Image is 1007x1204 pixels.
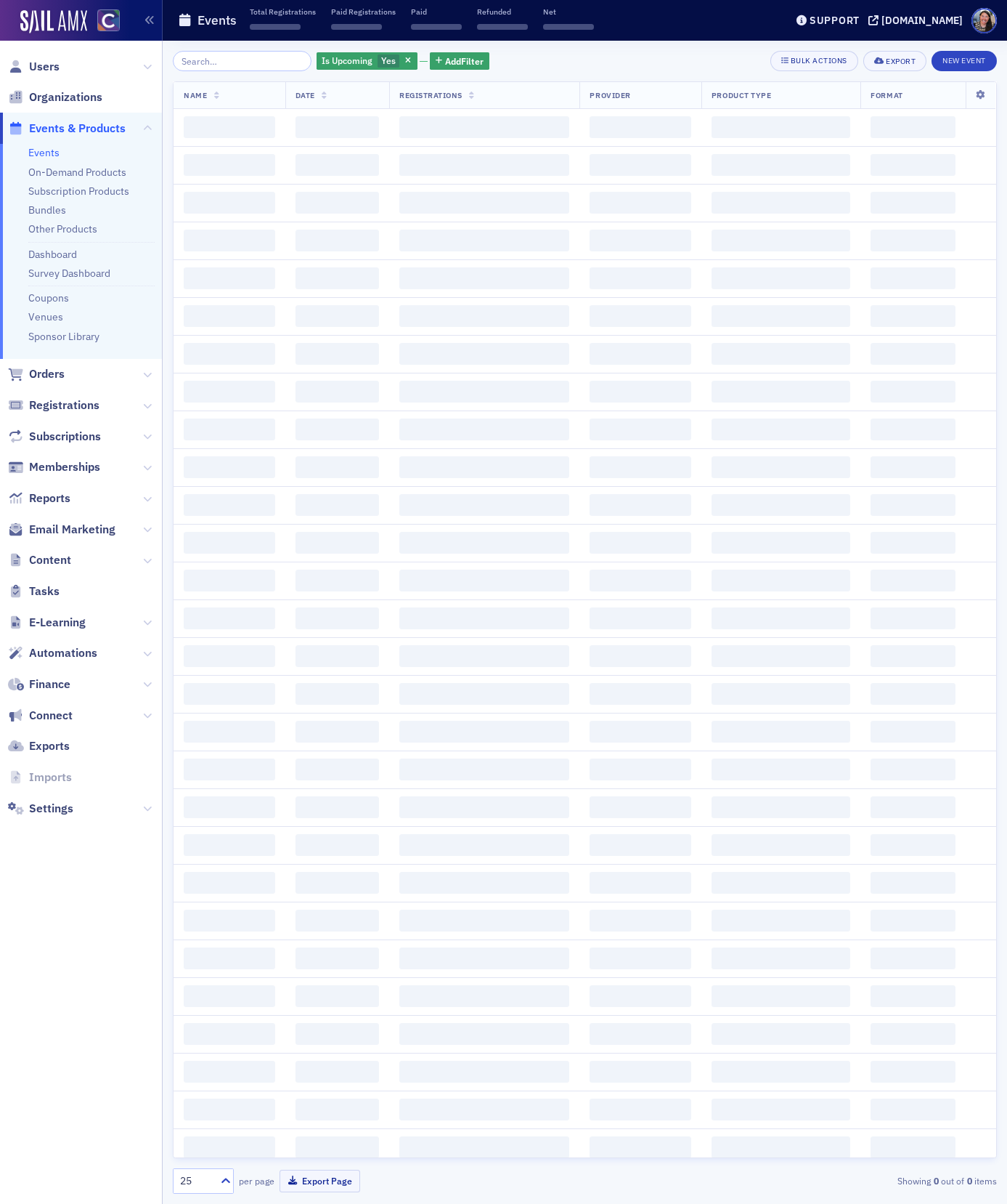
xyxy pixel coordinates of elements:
span: ‌ [399,305,569,327]
span: ‌ [712,456,850,478]
h1: Events [197,12,237,29]
span: ‌ [590,192,691,214]
span: Tasks [29,583,60,599]
span: ‌ [184,381,275,403]
span: ‌ [295,1099,380,1120]
span: ‌ [411,24,462,30]
span: ‌ [712,154,850,176]
img: SailAMX [20,10,87,33]
span: ‌ [871,985,955,1007]
span: ‌ [712,910,850,932]
span: ‌ [871,419,955,440]
button: New Event [931,51,997,71]
span: ‌ [184,154,275,176]
span: ‌ [590,381,691,403]
a: Organizations [8,89,102,105]
span: Orders [29,366,65,382]
span: ‌ [399,381,569,403]
span: ‌ [712,834,850,856]
span: ‌ [184,192,275,214]
span: ‌ [295,872,380,894]
label: per page [239,1174,274,1187]
span: ‌ [712,230,850,251]
span: ‌ [184,570,275,591]
span: ‌ [871,948,955,969]
button: AddFilter [430,52,489,70]
span: ‌ [590,532,691,554]
a: On-Demand Products [28,166,126,179]
span: ‌ [295,570,380,591]
span: ‌ [590,1061,691,1083]
span: ‌ [871,494,955,516]
span: ‌ [295,759,380,780]
span: Add Filter [445,54,484,68]
span: ‌ [295,834,380,856]
div: Bulk Actions [791,57,847,65]
span: ‌ [590,910,691,932]
span: ‌ [712,305,850,327]
span: Provider [590,90,630,100]
span: ‌ [871,192,955,214]
span: E-Learning [29,615,86,631]
span: Organizations [29,89,102,105]
button: Export Page [280,1170,360,1192]
span: Yes [381,54,396,66]
span: ‌ [712,532,850,554]
span: ‌ [295,796,380,818]
span: ‌ [184,456,275,478]
span: ‌ [184,267,275,289]
span: ‌ [590,343,691,365]
a: Survey Dashboard [28,267,110,280]
span: Memberships [29,459,100,475]
strong: 0 [964,1174,974,1187]
a: Registrations [8,397,99,413]
span: ‌ [184,1061,275,1083]
span: ‌ [871,1061,955,1083]
a: Content [8,552,71,568]
span: ‌ [295,532,380,554]
span: ‌ [399,230,569,251]
span: ‌ [712,683,850,705]
a: Venues [28,310,63,323]
span: ‌ [871,267,955,289]
span: Profile [971,8,997,33]
span: ‌ [590,1099,691,1120]
span: ‌ [184,1099,275,1120]
span: ‌ [295,116,380,138]
a: Coupons [28,291,69,304]
span: ‌ [399,985,569,1007]
a: Finance [8,676,70,692]
a: Orders [8,366,65,382]
span: ‌ [590,230,691,251]
span: ‌ [399,607,569,629]
span: ‌ [399,494,569,516]
a: Sponsor Library [28,330,99,343]
span: ‌ [399,1099,569,1120]
span: ‌ [871,910,955,932]
a: View Homepage [87,9,120,34]
span: ‌ [399,683,569,705]
a: Imports [8,769,72,785]
span: ‌ [295,192,380,214]
span: ‌ [331,24,382,30]
span: ‌ [590,1136,691,1158]
span: ‌ [590,683,691,705]
a: Bundles [28,203,66,217]
span: ‌ [399,267,569,289]
p: Paid Registrations [331,7,396,17]
span: ‌ [871,607,955,629]
a: Connect [8,708,73,724]
span: ‌ [399,456,569,478]
span: ‌ [590,267,691,289]
span: ‌ [590,872,691,894]
span: ‌ [712,1023,850,1045]
span: ‌ [712,419,850,440]
span: ‌ [399,910,569,932]
span: ‌ [712,267,850,289]
p: Paid [411,7,462,17]
a: Subscriptions [8,429,101,445]
div: Export [886,57,916,65]
span: ‌ [871,872,955,894]
span: ‌ [295,343,380,365]
span: ‌ [399,1136,569,1158]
